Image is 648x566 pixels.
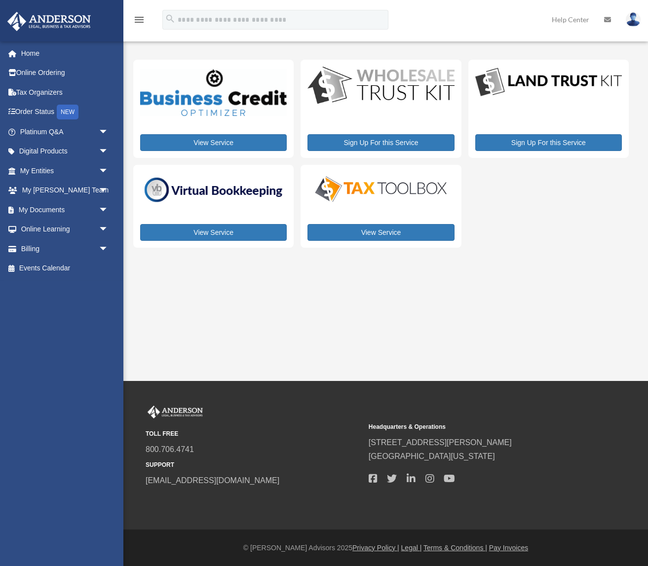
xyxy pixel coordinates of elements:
img: WS-Trust-Kit-lgo-1.jpg [307,67,454,106]
i: search [165,13,176,24]
a: My Entitiesarrow_drop_down [7,161,123,181]
span: arrow_drop_down [99,161,118,181]
i: menu [133,14,145,26]
a: 800.706.4741 [146,445,194,453]
a: Online Learningarrow_drop_down [7,220,123,239]
a: [STREET_ADDRESS][PERSON_NAME] [369,438,512,447]
span: arrow_drop_down [99,122,118,142]
a: My [PERSON_NAME] Teamarrow_drop_down [7,181,123,200]
a: Terms & Conditions | [423,544,487,552]
a: Online Ordering [7,63,123,83]
span: arrow_drop_down [99,239,118,259]
small: Headquarters & Operations [369,422,585,432]
span: arrow_drop_down [99,142,118,162]
a: [EMAIL_ADDRESS][DOMAIN_NAME] [146,476,279,485]
small: SUPPORT [146,460,362,470]
img: Anderson Advisors Platinum Portal [146,406,205,418]
a: Home [7,43,123,63]
a: Privacy Policy | [352,544,399,552]
img: Anderson Advisors Platinum Portal [4,12,94,31]
a: menu [133,17,145,26]
a: View Service [307,224,454,241]
a: Pay Invoices [489,544,528,552]
a: My Documentsarrow_drop_down [7,200,123,220]
a: Events Calendar [7,259,123,278]
a: Platinum Q&Aarrow_drop_down [7,122,123,142]
small: TOLL FREE [146,429,362,439]
span: arrow_drop_down [99,220,118,240]
a: Legal | [401,544,422,552]
a: Sign Up For this Service [307,134,454,151]
a: View Service [140,224,287,241]
a: Billingarrow_drop_down [7,239,123,259]
a: Tax Organizers [7,82,123,102]
img: User Pic [626,12,641,27]
a: Order StatusNEW [7,102,123,122]
a: [GEOGRAPHIC_DATA][US_STATE] [369,452,495,460]
div: NEW [57,105,78,119]
a: View Service [140,134,287,151]
div: © [PERSON_NAME] Advisors 2025 [123,542,648,554]
img: LandTrust_lgo-1.jpg [475,67,622,98]
a: Sign Up For this Service [475,134,622,151]
span: arrow_drop_down [99,200,118,220]
span: arrow_drop_down [99,181,118,201]
a: Digital Productsarrow_drop_down [7,142,118,161]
